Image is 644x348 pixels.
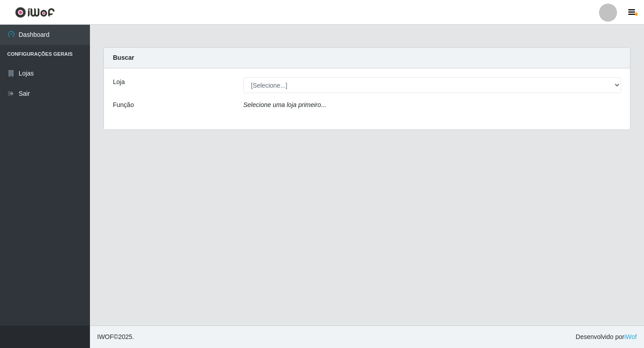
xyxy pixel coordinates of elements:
[97,332,134,342] span: © 2025 .
[97,333,114,340] span: IWOF
[113,100,134,110] label: Função
[576,332,637,342] span: Desenvolvido por
[15,7,55,18] img: CoreUI Logo
[624,333,637,340] a: iWof
[243,101,326,108] i: Selecione uma loja primeiro...
[113,77,125,87] label: Loja
[113,54,134,61] strong: Buscar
